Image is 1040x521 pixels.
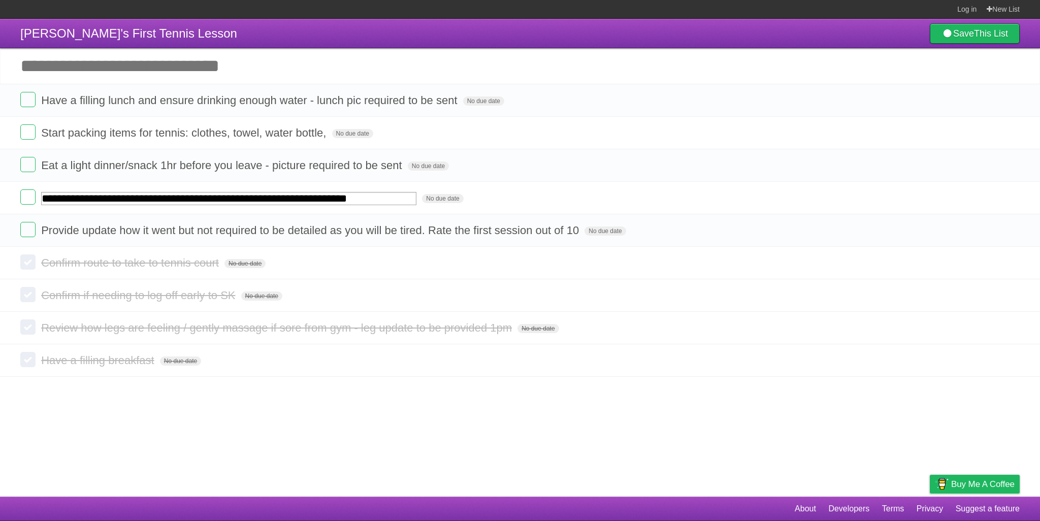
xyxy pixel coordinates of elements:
[517,324,559,333] span: No due date
[930,23,1020,44] a: SaveThis List
[332,129,373,138] span: No due date
[41,224,581,237] span: Provide update how it went but not required to be detailed as you will be tired. Rate the first s...
[20,319,36,335] label: Done
[422,194,463,203] span: No due date
[160,356,201,366] span: No due date
[20,124,36,140] label: Done
[41,289,238,302] span: Confirm if needing to log off early to SK
[41,159,405,172] span: Eat a light dinner/snack 1hr before you leave - picture required to be sent
[20,92,36,107] label: Done
[956,499,1020,518] a: Suggest a feature
[20,352,36,367] label: Done
[41,126,329,139] span: Start packing items for tennis: clothes, towel, water bottle,
[974,28,1008,39] b: This List
[41,321,514,334] span: Review how legs are feeling / gently massage if sore from gym - leg update to be provided 1pm
[951,475,1015,493] span: Buy me a coffee
[20,254,36,270] label: Done
[917,499,943,518] a: Privacy
[584,226,626,236] span: No due date
[20,287,36,302] label: Done
[463,96,504,106] span: No due date
[20,157,36,172] label: Done
[882,499,904,518] a: Terms
[224,259,266,268] span: No due date
[41,354,157,367] span: Have a filling breakfast
[20,26,237,40] span: [PERSON_NAME]'s First Tennis Lesson
[41,94,460,107] span: Have a filling lunch and ensure drinking enough water - lunch pic required to be sent
[20,222,36,237] label: Done
[20,189,36,205] label: Done
[935,475,949,493] img: Buy me a coffee
[828,499,869,518] a: Developers
[408,161,449,171] span: No due date
[795,499,816,518] a: About
[930,475,1020,494] a: Buy me a coffee
[41,256,221,269] span: Confirm route to take to tennis court
[241,291,282,301] span: No due date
